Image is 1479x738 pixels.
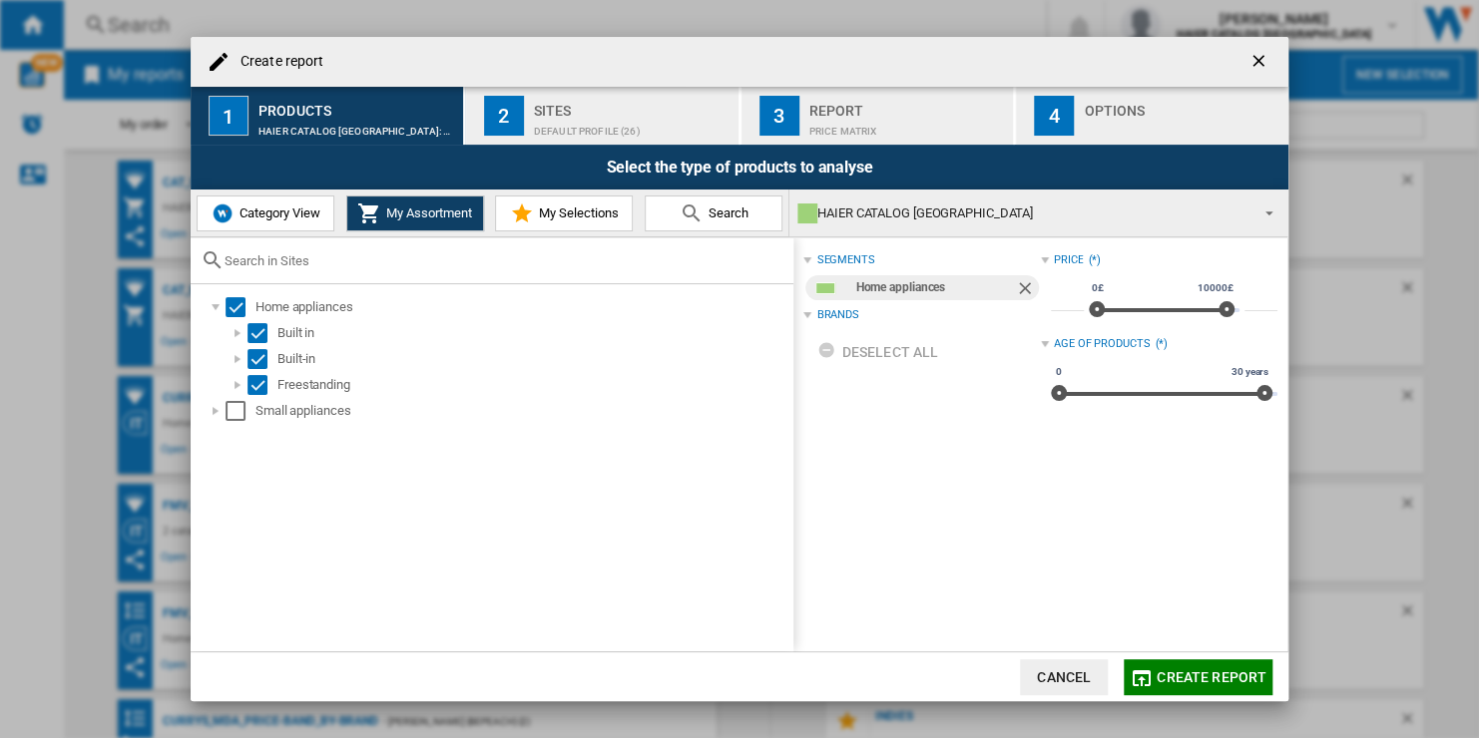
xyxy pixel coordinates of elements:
button: Create report [1124,659,1272,695]
div: HAIER CATALOG [GEOGRAPHIC_DATA]:Home appliances [258,116,455,137]
button: My Assortment [346,195,484,231]
div: 1 [209,96,248,136]
div: Brands [816,307,858,323]
div: 3 [759,96,799,136]
span: 30 years [1229,364,1271,380]
span: 0£ [1089,280,1107,296]
md-checkbox: Select [247,323,277,343]
button: Search [645,195,782,231]
md-checkbox: Select [247,349,277,369]
button: 1 Products HAIER CATALOG [GEOGRAPHIC_DATA]:Home appliances [191,87,465,145]
div: HAIER CATALOG [GEOGRAPHIC_DATA] [797,199,1247,227]
button: My Selections [495,195,633,231]
div: Freestanding [277,375,790,395]
input: Search in Sites [225,253,783,268]
span: Search [704,205,748,220]
button: Deselect all [811,334,944,370]
div: Age of products [1054,336,1151,352]
div: Home appliances [255,297,790,317]
div: Default profile (26) [534,116,731,137]
span: Category View [235,205,320,220]
div: Home appliances [855,275,1014,300]
div: Select the type of products to analyse [191,145,1288,189]
div: Built in [277,323,790,343]
button: Category View [197,195,334,231]
span: 0 [1053,364,1065,380]
span: Create report [1157,669,1266,685]
md-checkbox: Select [226,401,255,421]
div: Small appliances [255,401,790,421]
div: Products [258,95,455,116]
div: Deselect all [817,334,938,370]
div: segments [816,252,874,268]
button: Cancel [1020,659,1108,695]
div: Report [809,95,1006,116]
div: 4 [1034,96,1074,136]
md-checkbox: Select [226,297,255,317]
div: 2 [484,96,524,136]
div: Options [1084,95,1280,116]
span: My Assortment [381,205,472,220]
h4: Create report [231,52,323,72]
span: 10000£ [1195,280,1235,296]
div: Sites [534,95,731,116]
button: getI18NText('BUTTONS.CLOSE_DIALOG') [1240,42,1280,82]
ng-md-icon: getI18NText('BUTTONS.CLOSE_DIALOG') [1248,51,1272,75]
div: Price [1054,252,1084,268]
md-checkbox: Select [247,375,277,395]
button: 2 Sites Default profile (26) [466,87,740,145]
button: 3 Report Price Matrix [741,87,1016,145]
ng-md-icon: Remove [1015,278,1039,302]
button: 4 Options [1016,87,1288,145]
div: Price Matrix [809,116,1006,137]
div: Built-in [277,349,790,369]
span: My Selections [534,205,619,220]
img: wiser-icon-blue.png [211,201,235,225]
